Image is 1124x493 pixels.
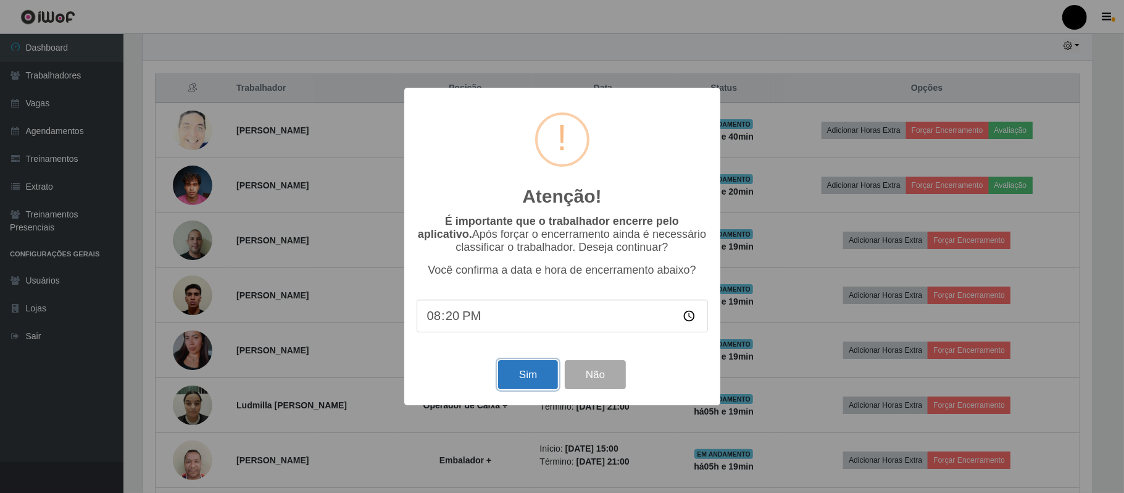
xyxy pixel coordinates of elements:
p: Você confirma a data e hora de encerramento abaixo? [417,264,708,277]
h2: Atenção! [522,185,601,208]
button: Não [565,360,626,389]
button: Sim [498,360,558,389]
p: Após forçar o encerramento ainda é necessário classificar o trabalhador. Deseja continuar? [417,215,708,254]
b: É importante que o trabalhador encerre pelo aplicativo. [418,215,679,240]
